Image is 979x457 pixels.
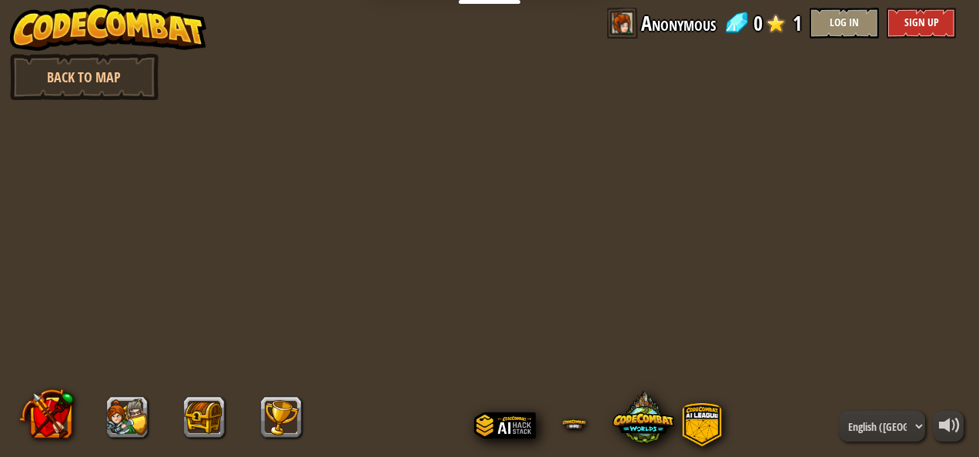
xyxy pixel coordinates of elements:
button: Adjust volume [933,411,964,442]
button: Sign Up [887,8,956,38]
button: Log In [810,8,879,38]
select: Languages [839,411,925,442]
span: 0 [753,8,763,38]
span: 1 [793,8,802,38]
a: Back to Map [10,54,159,100]
img: CodeCombat - Learn how to code by playing a game [10,5,207,51]
span: Anonymous [641,8,716,38]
